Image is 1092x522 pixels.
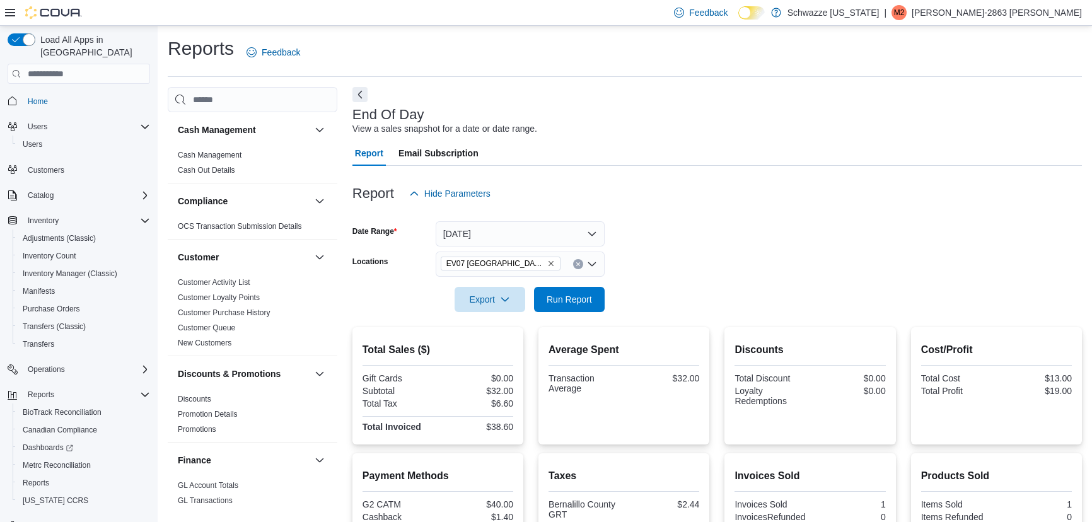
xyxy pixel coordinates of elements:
[168,219,337,239] div: Compliance
[440,512,513,522] div: $1.40
[23,163,69,178] a: Customers
[28,96,48,107] span: Home
[363,373,436,383] div: Gift Cards
[23,322,86,332] span: Transfers (Classic)
[3,212,155,229] button: Inventory
[178,293,260,303] span: Customer Loyalty Points
[178,308,270,318] span: Customer Purchase History
[884,5,886,20] p: |
[999,499,1072,509] div: 1
[549,499,622,519] div: Bernalillo County GRT
[912,5,1082,20] p: [PERSON_NAME]-2863 [PERSON_NAME]
[547,293,592,306] span: Run Report
[13,439,155,456] a: Dashboards
[178,124,256,136] h3: Cash Management
[18,284,150,299] span: Manifests
[178,480,238,490] span: GL Account Totals
[627,499,700,509] div: $2.44
[178,151,241,159] a: Cash Management
[178,195,310,207] button: Compliance
[18,337,150,352] span: Transfers
[178,425,216,434] a: Promotions
[28,364,65,374] span: Operations
[28,390,54,400] span: Reports
[23,251,76,261] span: Inventory Count
[18,266,122,281] a: Inventory Manager (Classic)
[312,122,327,137] button: Cash Management
[168,275,337,356] div: Customer
[18,493,150,508] span: Washington CCRS
[689,6,728,19] span: Feedback
[999,386,1072,396] div: $19.00
[23,119,52,134] button: Users
[23,362,150,377] span: Operations
[363,386,436,396] div: Subtotal
[13,421,155,439] button: Canadian Compliance
[363,422,421,432] strong: Total Invoiced
[28,190,54,200] span: Catalog
[178,251,219,264] h3: Customer
[735,386,808,406] div: Loyalty Redemptions
[894,5,905,20] span: M2
[440,499,513,509] div: $40.00
[13,136,155,153] button: Users
[18,440,78,455] a: Dashboards
[18,248,81,264] a: Inventory Count
[23,94,53,109] a: Home
[178,339,231,347] a: New Customers
[813,512,886,522] div: 0
[178,124,310,136] button: Cash Management
[13,456,155,474] button: Metrc Reconciliation
[547,260,555,267] button: Remove EV07 Paradise Hills from selection in this group
[178,394,211,404] span: Discounts
[363,398,436,409] div: Total Tax
[352,257,388,267] label: Locations
[178,278,250,287] a: Customer Activity List
[549,468,699,484] h2: Taxes
[446,257,545,270] span: EV07 [GEOGRAPHIC_DATA]
[3,91,155,110] button: Home
[13,300,155,318] button: Purchase Orders
[178,395,211,403] a: Discounts
[178,409,238,419] span: Promotion Details
[178,166,235,175] a: Cash Out Details
[735,499,808,509] div: Invoices Sold
[23,387,150,402] span: Reports
[23,162,150,178] span: Customers
[178,150,241,160] span: Cash Management
[23,188,150,203] span: Catalog
[23,286,55,296] span: Manifests
[178,323,235,332] a: Customer Queue
[813,373,886,383] div: $0.00
[735,512,808,522] div: InvoicesRefunded
[178,496,233,506] span: GL Transactions
[363,342,513,357] h2: Total Sales ($)
[23,233,96,243] span: Adjustments (Classic)
[462,287,518,312] span: Export
[23,362,70,377] button: Operations
[23,339,54,349] span: Transfers
[440,373,513,383] div: $0.00
[178,338,231,348] span: New Customers
[455,287,525,312] button: Export
[178,323,235,333] span: Customer Queue
[352,107,424,122] h3: End Of Day
[23,119,150,134] span: Users
[178,308,270,317] a: Customer Purchase History
[921,468,1072,484] h2: Products Sold
[18,475,54,490] a: Reports
[13,229,155,247] button: Adjustments (Classic)
[18,266,150,281] span: Inventory Manager (Classic)
[738,6,765,20] input: Dark Mode
[23,407,102,417] span: BioTrack Reconciliation
[18,248,150,264] span: Inventory Count
[23,304,80,314] span: Purchase Orders
[813,499,886,509] div: 1
[168,391,337,442] div: Discounts & Promotions
[13,474,155,492] button: Reports
[168,36,234,61] h1: Reports
[178,454,211,467] h3: Finance
[13,247,155,265] button: Inventory Count
[18,422,150,438] span: Canadian Compliance
[312,250,327,265] button: Customer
